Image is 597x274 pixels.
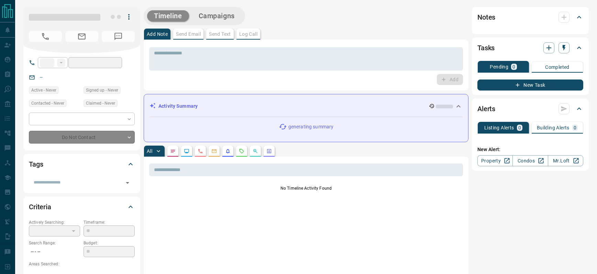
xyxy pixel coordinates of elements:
[477,103,495,114] h2: Alerts
[253,148,258,154] svg: Opportunities
[84,240,135,246] p: Budget:
[147,149,152,154] p: All
[86,87,118,94] span: Signed up - Never
[484,125,514,130] p: Listing Alerts
[512,64,515,69] p: 0
[477,155,513,166] a: Property
[29,240,80,246] p: Search Range:
[192,10,242,22] button: Campaigns
[158,103,198,110] p: Activity Summary
[477,101,583,117] div: Alerts
[29,31,62,42] span: No Number
[29,131,135,144] div: Do Not Contact
[147,32,168,36] p: Add Note
[512,155,548,166] a: Condos
[29,246,80,257] p: -- - --
[477,12,495,23] h2: Notes
[477,146,583,153] p: New Alert:
[518,125,521,130] p: 0
[123,178,132,188] button: Open
[29,201,51,212] h2: Criteria
[477,80,583,91] button: New Task
[537,125,570,130] p: Building Alerts
[29,199,135,215] div: Criteria
[184,148,189,154] svg: Lead Browsing Activity
[40,74,43,80] a: --
[266,148,272,154] svg: Agent Actions
[211,148,217,154] svg: Emails
[29,219,80,225] p: Actively Searching:
[477,42,495,53] h2: Tasks
[29,261,135,267] p: Areas Searched:
[86,100,115,107] span: Claimed - Never
[31,87,56,94] span: Active - Never
[149,185,463,191] p: No Timeline Activity Found
[65,31,98,42] span: No Email
[31,100,64,107] span: Contacted - Never
[170,148,176,154] svg: Notes
[102,31,135,42] span: No Number
[545,65,570,70] p: Completed
[288,123,333,130] p: generating summary
[147,10,189,22] button: Timeline
[548,155,583,166] a: Mr.Loft
[29,156,135,172] div: Tags
[84,219,135,225] p: Timeframe:
[29,159,43,170] h2: Tags
[490,64,508,69] p: Pending
[239,148,244,154] svg: Requests
[477,40,583,56] div: Tasks
[225,148,231,154] svg: Listing Alerts
[574,125,576,130] p: 0
[198,148,203,154] svg: Calls
[150,100,463,113] div: Activity Summary
[477,9,583,25] div: Notes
